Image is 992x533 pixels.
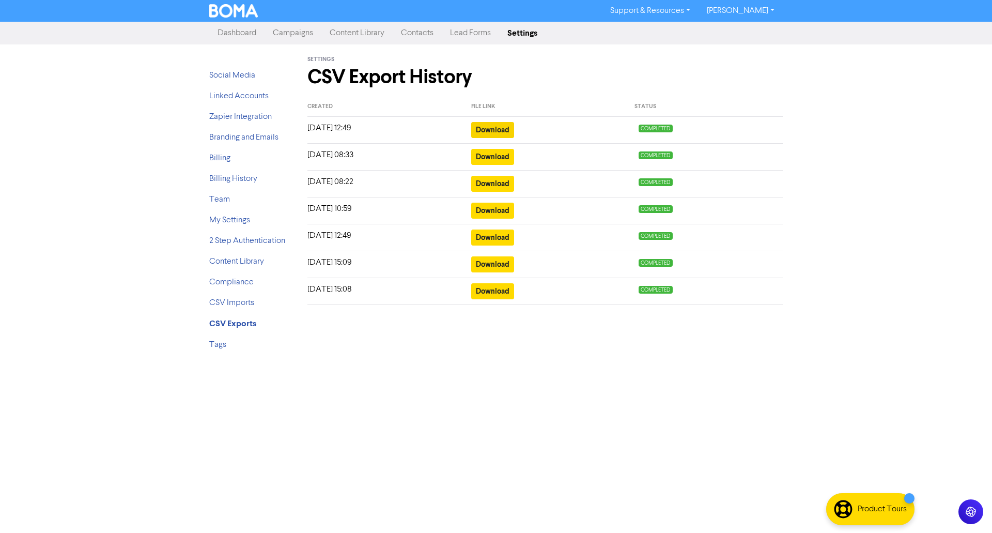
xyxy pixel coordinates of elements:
[471,283,514,299] button: Download
[463,102,627,111] div: File link
[300,102,463,111] div: Created
[471,176,514,192] button: Download
[209,23,265,43] a: Dashboard
[209,278,254,286] a: Compliance
[209,216,250,224] a: My Settings
[209,71,255,80] a: Social Media
[602,3,699,19] a: Support & Resources
[639,286,672,294] span: COMPLETED
[300,230,463,246] div: [DATE] 12:49
[300,203,463,219] div: [DATE] 10:59
[209,4,258,18] img: BOMA Logo
[209,237,285,245] a: 2 Step Authentication
[471,230,514,246] button: Download
[300,149,463,165] div: [DATE] 08:33
[209,113,272,121] a: Zapier Integration
[209,175,257,183] a: Billing History
[209,154,230,162] a: Billing
[307,65,537,89] h1: CSV Export History
[862,421,992,533] iframe: Chat Widget
[209,318,256,329] strong: CSV Exports
[209,92,269,100] a: Linked Accounts
[471,256,514,272] button: Download
[393,23,442,43] a: Contacts
[209,320,256,328] a: CSV Exports
[209,299,254,307] a: CSV Imports
[639,259,672,267] span: COMPLETED
[209,341,226,349] a: Tags
[627,102,791,111] div: Status
[639,232,672,240] span: COMPLETED
[209,195,230,204] a: Team
[300,122,463,138] div: [DATE] 12:49
[300,176,463,192] div: [DATE] 08:22
[471,203,514,219] button: Download
[209,257,264,266] a: Content Library
[699,3,783,19] a: [PERSON_NAME]
[639,125,672,132] span: COMPLETED
[471,122,514,138] button: Download
[639,178,672,186] span: COMPLETED
[471,149,514,165] button: Download
[265,23,321,43] a: Campaigns
[300,283,463,299] div: [DATE] 15:08
[639,205,672,213] span: COMPLETED
[442,23,499,43] a: Lead Forms
[209,133,278,142] a: Branding and Emails
[639,151,672,159] span: COMPLETED
[499,23,546,43] a: Settings
[307,56,334,63] span: Settings
[321,23,393,43] a: Content Library
[300,256,463,272] div: [DATE] 15:09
